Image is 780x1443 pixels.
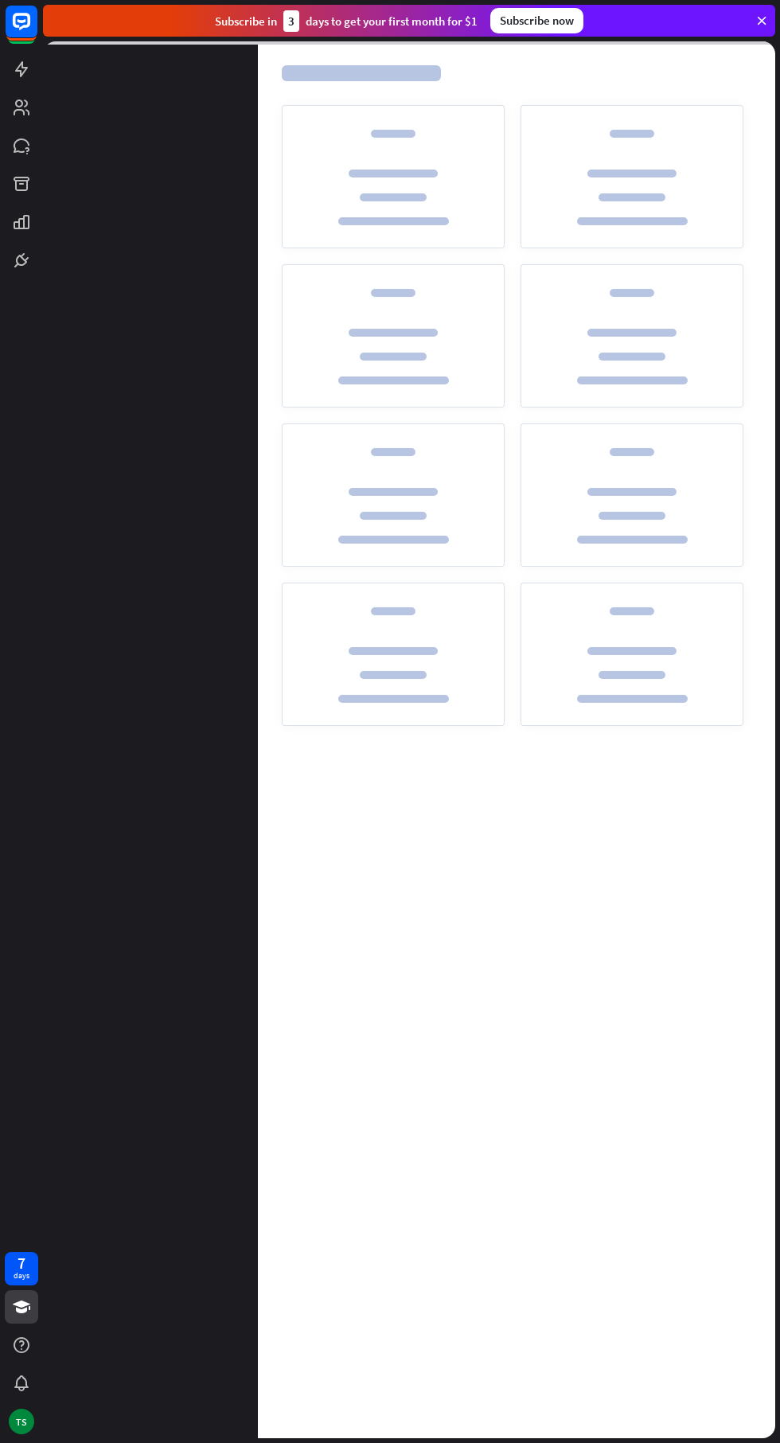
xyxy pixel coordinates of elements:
[283,10,299,32] div: 3
[14,1270,29,1281] div: days
[9,1409,34,1434] div: TS
[5,1252,38,1285] a: 7 days
[215,10,478,32] div: Subscribe in days to get your first month for $1
[18,1256,25,1270] div: 7
[490,8,583,33] div: Subscribe now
